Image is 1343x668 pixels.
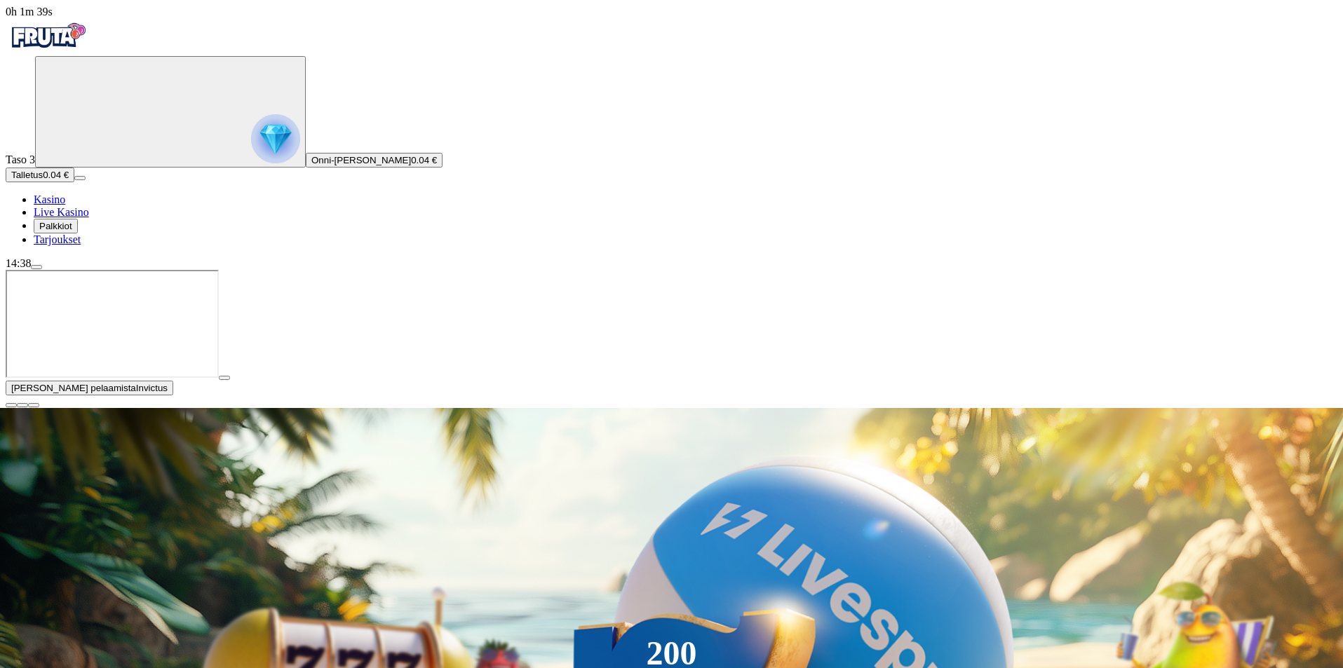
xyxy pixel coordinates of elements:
button: play icon [219,376,230,380]
a: diamond iconKasino [34,193,65,205]
button: reward iconPalkkiot [34,219,78,233]
button: reward progress [35,56,306,168]
span: Tarjoukset [34,233,81,245]
button: [PERSON_NAME] pelaamistaInvictus [6,381,173,395]
span: 0.04 € [411,155,437,165]
span: [PERSON_NAME] pelaamista [11,383,136,393]
span: Taso 3 [6,154,35,165]
span: 14:38 [6,257,31,269]
button: Onni-[PERSON_NAME]0.04 € [306,153,443,168]
span: Kasino [34,193,65,205]
nav: Primary [6,18,1337,246]
iframe: Invictus [6,270,219,378]
button: menu [31,265,42,269]
span: user session time [6,6,53,18]
span: Invictus [136,383,168,393]
span: Palkkiot [39,221,72,231]
a: poker-chip iconLive Kasino [34,206,89,218]
div: 200 [646,645,696,662]
span: Live Kasino [34,206,89,218]
button: close icon [6,403,17,407]
button: fullscreen icon [28,403,39,407]
button: chevron-down icon [17,403,28,407]
img: Fruta [6,18,90,53]
a: gift-inverted iconTarjoukset [34,233,81,245]
span: Onni-[PERSON_NAME] [311,155,411,165]
button: menu [74,176,86,180]
span: Talletus [11,170,43,180]
a: Fruta [6,43,90,55]
img: reward progress [251,114,300,163]
span: 0.04 € [43,170,69,180]
button: Talletusplus icon0.04 € [6,168,74,182]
